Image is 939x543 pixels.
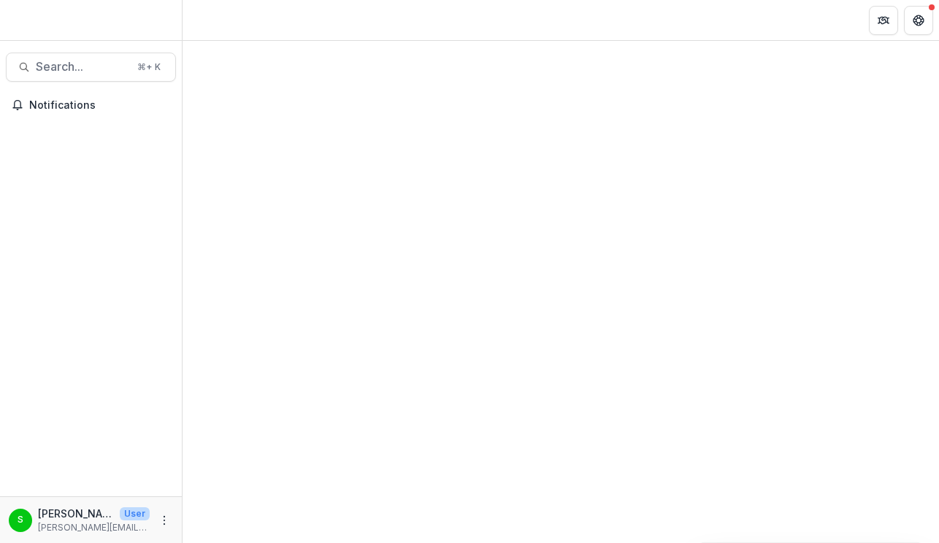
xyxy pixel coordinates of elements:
p: [PERSON_NAME] [38,506,114,521]
nav: breadcrumb [188,9,250,31]
button: Partners [869,6,898,35]
p: [PERSON_NAME][EMAIL_ADDRESS][DOMAIN_NAME] [38,521,150,534]
span: Search... [36,60,129,74]
span: Notifications [29,99,170,112]
div: ⌘ + K [134,59,164,75]
div: Stephanie [18,515,23,525]
button: Get Help [904,6,933,35]
p: User [120,507,150,520]
button: Search... [6,53,176,82]
button: Notifications [6,93,176,117]
button: More [156,512,173,529]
